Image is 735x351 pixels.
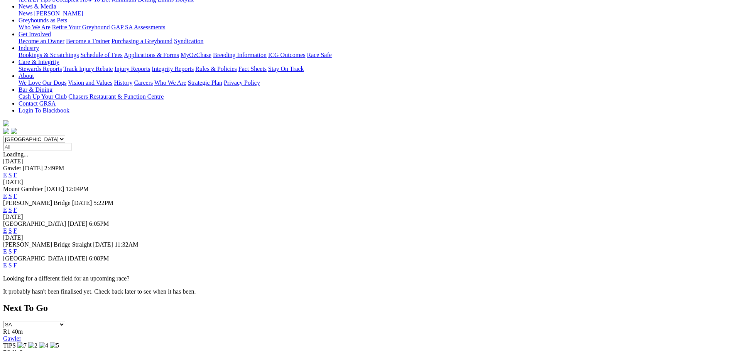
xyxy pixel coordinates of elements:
[14,193,17,199] a: F
[93,241,113,248] span: [DATE]
[28,342,37,349] img: 2
[3,158,732,165] div: [DATE]
[224,79,260,86] a: Privacy Policy
[68,79,112,86] a: Vision and Values
[68,255,88,262] span: [DATE]
[19,65,732,72] div: Care & Integrity
[3,328,10,335] span: R1
[14,248,17,255] a: F
[114,79,132,86] a: History
[89,255,109,262] span: 6:08PM
[174,38,203,44] a: Syndication
[66,38,110,44] a: Become a Trainer
[3,143,71,151] input: Select date
[19,65,62,72] a: Stewards Reports
[268,52,305,58] a: ICG Outcomes
[3,275,732,282] p: Looking for a different field for an upcoming race?
[3,179,732,186] div: [DATE]
[17,342,27,349] img: 7
[124,52,179,58] a: Applications & Forms
[14,262,17,269] a: F
[66,186,89,192] span: 12:04PM
[19,79,732,86] div: About
[19,79,66,86] a: We Love Our Dogs
[3,248,7,255] a: E
[12,328,23,335] span: 40m
[63,65,113,72] a: Track Injury Rebate
[8,227,12,234] a: S
[19,93,67,100] a: Cash Up Your Club
[3,234,732,241] div: [DATE]
[14,207,17,213] a: F
[115,241,139,248] span: 11:32AM
[3,262,7,269] a: E
[44,165,64,171] span: 2:49PM
[89,220,109,227] span: 6:05PM
[19,38,64,44] a: Become an Owner
[3,128,9,134] img: facebook.svg
[3,255,66,262] span: [GEOGRAPHIC_DATA]
[19,100,56,107] a: Contact GRSA
[19,38,732,45] div: Get Involved
[19,3,56,10] a: News & Media
[112,24,166,30] a: GAP SA Assessments
[3,335,21,342] a: Gawler
[50,342,59,349] img: 5
[19,24,51,30] a: Who We Are
[181,52,211,58] a: MyOzChase
[3,220,66,227] span: [GEOGRAPHIC_DATA]
[134,79,153,86] a: Careers
[114,65,150,72] a: Injury Reports
[188,79,222,86] a: Strategic Plan
[19,10,32,17] a: News
[68,220,88,227] span: [DATE]
[19,52,732,59] div: Industry
[3,241,91,248] span: [PERSON_NAME] Bridge Straight
[93,200,113,206] span: 5:22PM
[19,17,67,24] a: Greyhounds as Pets
[195,65,237,72] a: Rules & Policies
[307,52,331,58] a: Race Safe
[3,213,732,220] div: [DATE]
[3,193,7,199] a: E
[19,93,732,100] div: Bar & Dining
[213,52,267,58] a: Breeding Information
[19,45,39,51] a: Industry
[23,165,43,171] span: [DATE]
[268,65,304,72] a: Stay On Track
[154,79,186,86] a: Who We Are
[19,31,51,37] a: Get Involved
[11,128,17,134] img: twitter.svg
[8,262,12,269] a: S
[8,207,12,213] a: S
[152,65,194,72] a: Integrity Reports
[112,38,172,44] a: Purchasing a Greyhound
[3,172,7,178] a: E
[3,207,7,213] a: E
[19,59,59,65] a: Care & Integrity
[19,72,34,79] a: About
[39,342,48,349] img: 4
[52,24,110,30] a: Retire Your Greyhound
[34,10,83,17] a: [PERSON_NAME]
[8,193,12,199] a: S
[3,303,732,313] h2: Next To Go
[14,227,17,234] a: F
[3,165,21,171] span: Gawler
[80,52,122,58] a: Schedule of Fees
[19,107,69,114] a: Login To Blackbook
[3,151,28,158] span: Loading...
[44,186,64,192] span: [DATE]
[3,120,9,126] img: logo-grsa-white.png
[19,86,52,93] a: Bar & Dining
[3,342,16,349] span: TIPS
[3,288,196,295] partial: It probably hasn't been finalised yet. Check back later to see when it has been.
[19,52,79,58] a: Bookings & Scratchings
[19,24,732,31] div: Greyhounds as Pets
[19,10,732,17] div: News & Media
[14,172,17,178] a: F
[68,93,164,100] a: Chasers Restaurant & Function Centre
[238,65,267,72] a: Fact Sheets
[8,248,12,255] a: S
[3,200,71,206] span: [PERSON_NAME] Bridge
